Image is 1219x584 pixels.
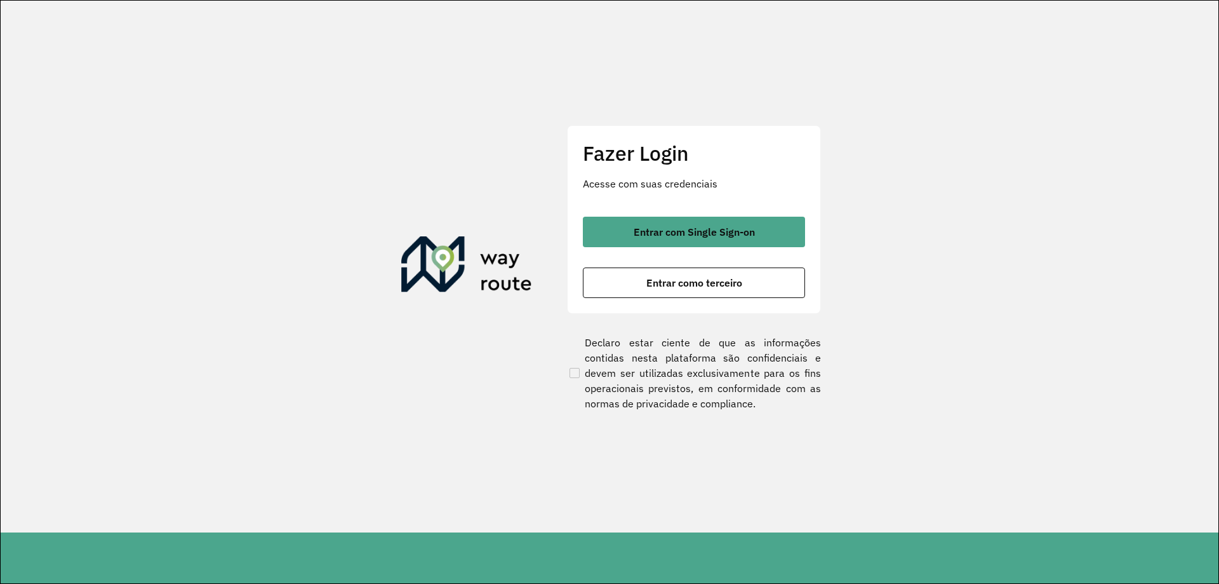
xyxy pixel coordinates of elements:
p: Acesse com suas credenciais [583,176,805,191]
button: button [583,268,805,298]
h2: Fazer Login [583,141,805,165]
button: button [583,217,805,247]
span: Entrar como terceiro [646,278,742,288]
label: Declaro estar ciente de que as informações contidas nesta plataforma são confidenciais e devem se... [567,335,821,411]
span: Entrar com Single Sign-on [634,227,755,237]
img: Roteirizador AmbevTech [401,236,532,297]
